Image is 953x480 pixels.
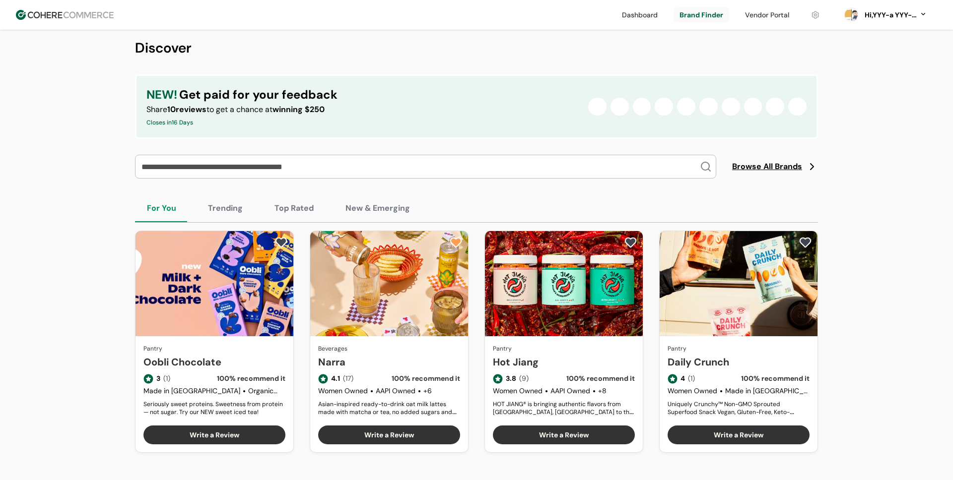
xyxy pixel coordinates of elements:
[844,7,859,22] svg: 0 percent
[167,104,206,115] span: 10 reviews
[135,194,188,222] button: For You
[318,355,460,369] a: Narra
[143,425,285,444] button: Write a Review
[732,161,818,173] a: Browse All Brands
[797,235,814,250] button: add to favorite
[146,118,338,127] div: Closes in 16 Days
[863,10,927,20] button: Hi,YYY-a YYY-aa
[493,355,635,369] a: Hot Jiang
[16,10,114,20] img: Cohere Logo
[272,104,325,115] span: winning $250
[146,86,177,104] span: NEW!
[493,425,635,444] button: Write a Review
[318,425,460,444] button: Write a Review
[334,194,422,222] button: New & Emerging
[863,10,917,20] div: Hi, YYY-a YYY-aa
[448,235,464,250] button: add to favorite
[273,235,289,250] button: add to favorite
[732,161,802,173] span: Browse All Brands
[668,355,810,369] a: Daily Crunch
[135,39,192,57] span: Discover
[263,194,326,222] button: Top Rated
[206,104,272,115] span: to get a chance at
[143,355,285,369] a: Oobli Chocolate
[622,235,639,250] button: add to favorite
[146,104,167,115] span: Share
[196,194,255,222] button: Trending
[179,86,338,104] span: Get paid for your feedback
[668,425,810,444] button: Write a Review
